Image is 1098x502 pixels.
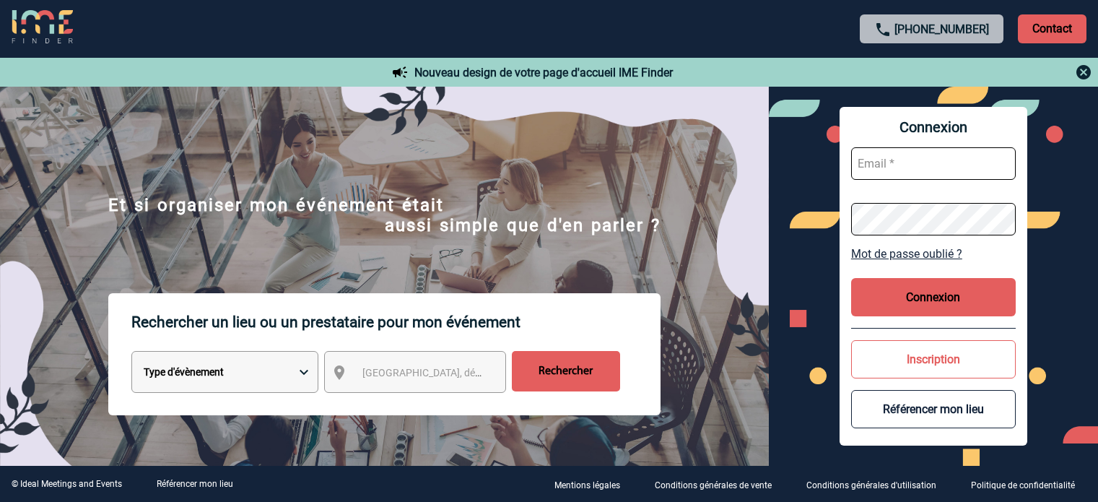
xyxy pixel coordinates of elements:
[959,477,1098,491] a: Politique de confidentialité
[795,477,959,491] a: Conditions générales d'utilisation
[157,479,233,489] a: Référencer mon lieu
[512,351,620,391] input: Rechercher
[806,480,936,490] p: Conditions générales d'utilisation
[543,477,643,491] a: Mentions légales
[874,21,892,38] img: call-24-px.png
[554,480,620,490] p: Mentions légales
[894,22,989,36] a: [PHONE_NUMBER]
[655,480,772,490] p: Conditions générales de vente
[643,477,795,491] a: Conditions générales de vente
[362,367,563,378] span: [GEOGRAPHIC_DATA], département, région...
[851,118,1016,136] span: Connexion
[851,147,1016,180] input: Email *
[12,479,122,489] div: © Ideal Meetings and Events
[851,278,1016,316] button: Connexion
[131,293,661,351] p: Rechercher un lieu ou un prestataire pour mon événement
[851,390,1016,428] button: Référencer mon lieu
[1018,14,1086,43] p: Contact
[851,340,1016,378] button: Inscription
[851,247,1016,261] a: Mot de passe oublié ?
[971,480,1075,490] p: Politique de confidentialité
